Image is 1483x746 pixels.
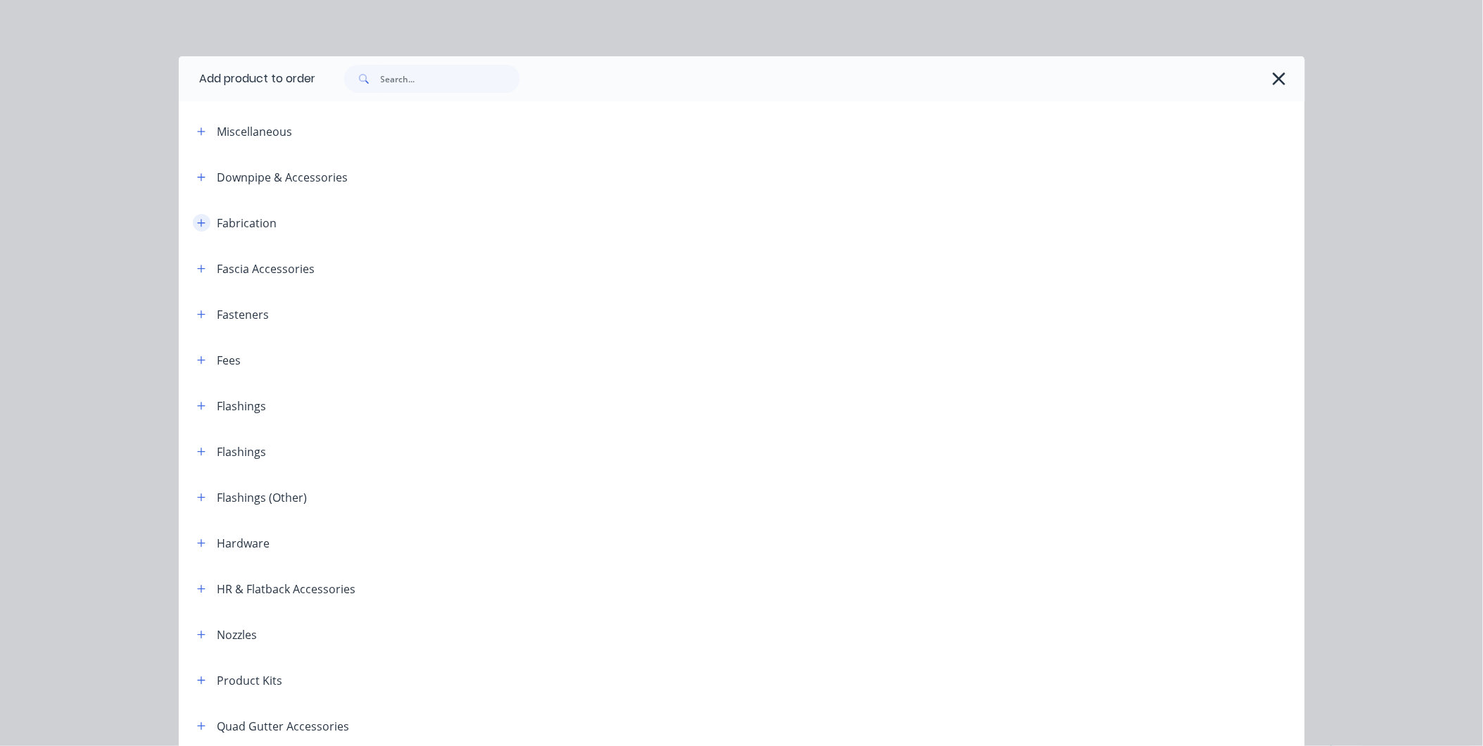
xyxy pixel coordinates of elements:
[179,56,316,101] div: Add product to order
[217,123,293,140] div: Miscellaneous
[217,398,267,415] div: Flashings
[217,535,270,552] div: Hardware
[217,306,270,323] div: Fasteners
[217,672,283,689] div: Product Kits
[217,626,258,643] div: Nozzles
[217,581,356,598] div: HR & Flatback Accessories
[217,169,348,186] div: Downpipe & Accessories
[217,215,277,232] div: Fabrication
[217,718,350,735] div: Quad Gutter Accessories
[217,489,308,506] div: Flashings (Other)
[381,65,520,93] input: Search...
[217,260,315,277] div: Fascia Accessories
[217,443,267,460] div: Flashings
[217,352,241,369] div: Fees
